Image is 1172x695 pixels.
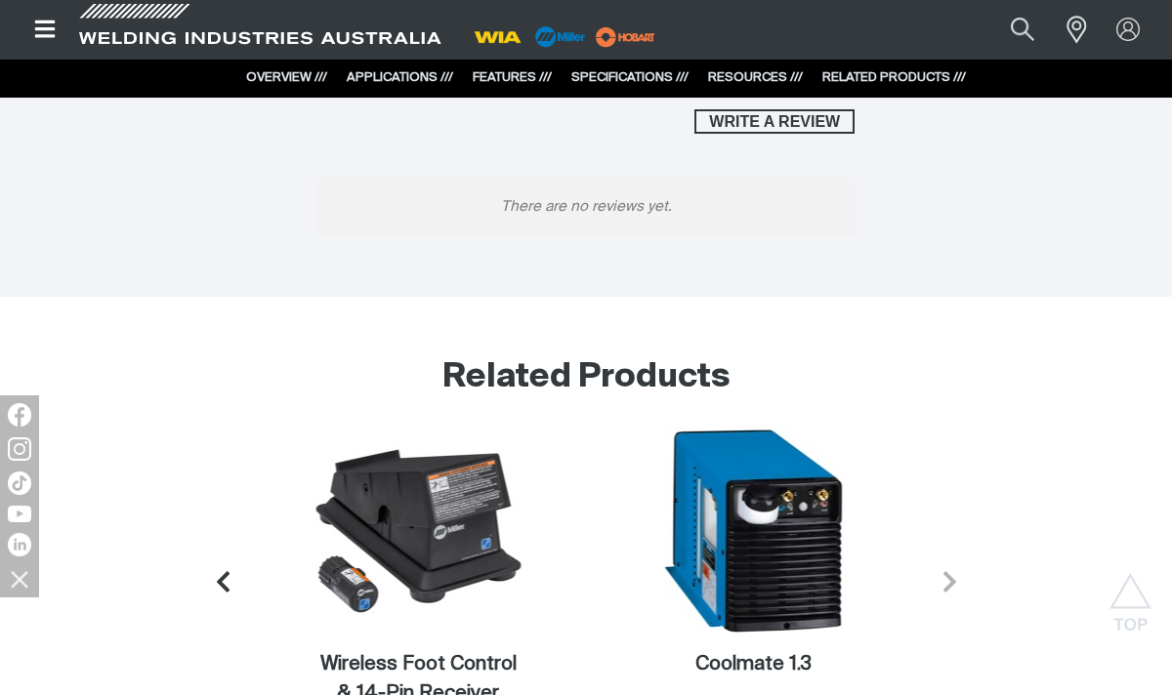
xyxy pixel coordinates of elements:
a: APPLICATIONS /// [347,71,453,84]
p: There are no reviews yet. [317,178,855,236]
button: Scroll to top [1109,573,1152,617]
img: Instagram [8,437,31,461]
button: Previous slide [195,554,251,610]
img: Coolmate 1.3 [649,427,858,635]
img: LinkedIn [8,533,31,556]
a: Coolmate 1.3Coolmate 1.3 [586,427,922,679]
figcaption: Coolmate 1.3 [649,650,858,679]
img: Wireless Foot Control & 14-Pin Receiver [314,427,523,635]
a: RESOURCES /// [708,71,803,84]
img: YouTube [8,506,31,522]
img: hide socials [3,562,36,595]
span: Write a review [696,109,853,135]
h2: Related Products [16,356,1156,399]
img: TikTok [8,471,31,495]
img: Facebook [8,403,31,427]
button: Write a review [694,109,855,135]
button: Search products [989,8,1056,52]
button: Next slide [922,554,978,610]
a: miller [590,29,661,44]
a: RELATED PRODUCTS /// [822,71,966,84]
a: SPECIFICATIONS /// [571,71,689,84]
img: miller [590,22,661,52]
a: OVERVIEW /// [246,71,327,84]
a: FEATURES /// [473,71,552,84]
input: Product name or item number... [965,8,1056,52]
